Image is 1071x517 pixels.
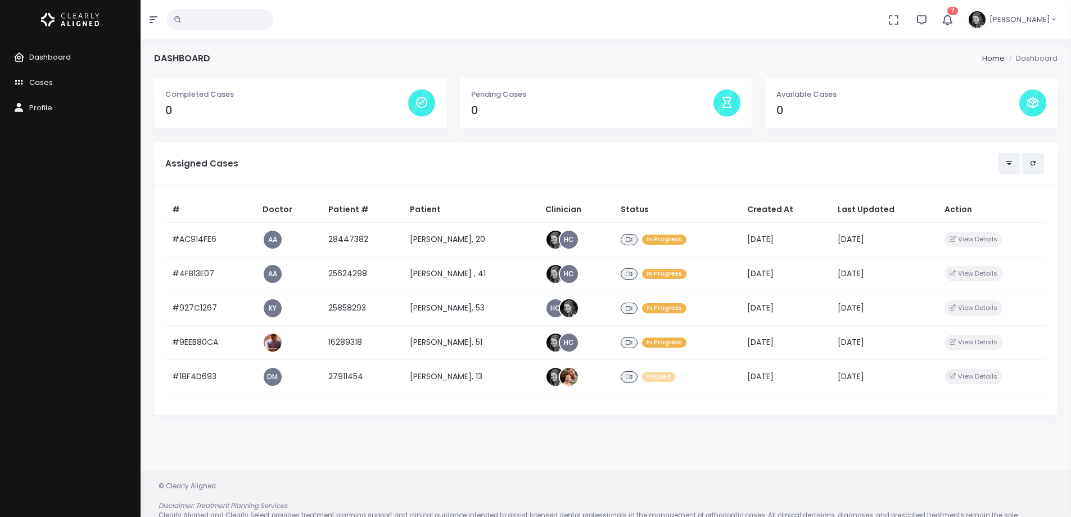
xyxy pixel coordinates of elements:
[403,257,539,291] td: [PERSON_NAME] , 41
[322,359,404,394] td: 27911454
[642,372,675,383] span: Paused
[264,265,282,283] a: AA
[322,257,404,291] td: 25624298
[989,14,1050,25] span: [PERSON_NAME]
[838,268,864,279] span: [DATE]
[838,336,864,348] span: [DATE]
[945,335,1002,350] button: View Details
[642,269,686,280] span: In Progress
[838,302,864,313] span: [DATE]
[938,197,1046,223] th: Action
[776,104,1019,117] h4: 0
[403,222,539,257] td: [PERSON_NAME], 20
[322,325,404,359] td: 16289318
[403,291,539,325] td: [PERSON_NAME], 53
[154,53,210,64] h4: Dashboard
[1005,53,1058,64] li: Dashboard
[747,302,774,313] span: [DATE]
[982,53,1005,64] li: Home
[747,336,774,348] span: [DATE]
[29,77,53,88] span: Cases
[947,7,958,15] span: 7
[165,291,256,325] td: #927C1267
[831,197,938,223] th: Last Updated
[403,325,539,359] td: [PERSON_NAME], 51
[322,291,404,325] td: 25858293
[838,233,864,245] span: [DATE]
[945,369,1002,384] button: View Details
[29,102,52,113] span: Profile
[471,104,714,117] h4: 0
[165,89,408,100] p: Completed Cases
[264,231,282,249] a: AA
[740,197,831,223] th: Created At
[776,89,1019,100] p: Available Cases
[29,52,71,62] span: Dashboard
[838,371,864,382] span: [DATE]
[539,197,613,223] th: Clinician
[403,197,539,223] th: Patient
[747,233,774,245] span: [DATE]
[560,334,578,352] a: HC
[945,266,1002,281] button: View Details
[256,197,322,223] th: Doctor
[642,235,686,245] span: In Progress
[560,231,578,249] a: HC
[41,8,100,32] img: Logo Horizontal
[967,10,987,30] img: Header Avatar
[165,359,256,394] td: #18F4D693
[471,89,714,100] p: Pending Cases
[403,359,539,394] td: [PERSON_NAME], 13
[614,197,741,223] th: Status
[159,501,287,510] em: Disclaimer: Treatment Planning Services
[322,222,404,257] td: 28447382
[546,299,564,317] a: HC
[322,197,404,223] th: Patient #
[945,300,1002,316] button: View Details
[747,371,774,382] span: [DATE]
[165,325,256,359] td: #9EEB80CA
[165,159,998,169] h5: Assigned Cases
[642,338,686,348] span: In Progress
[264,368,282,386] a: DM
[945,232,1002,247] button: View Details
[747,268,774,279] span: [DATE]
[165,257,256,291] td: #4FB13E07
[165,197,256,223] th: #
[165,222,256,257] td: #AC914FE6
[165,104,408,117] h4: 0
[642,303,686,314] span: In Progress
[560,265,578,283] a: HC
[264,299,282,317] a: KY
